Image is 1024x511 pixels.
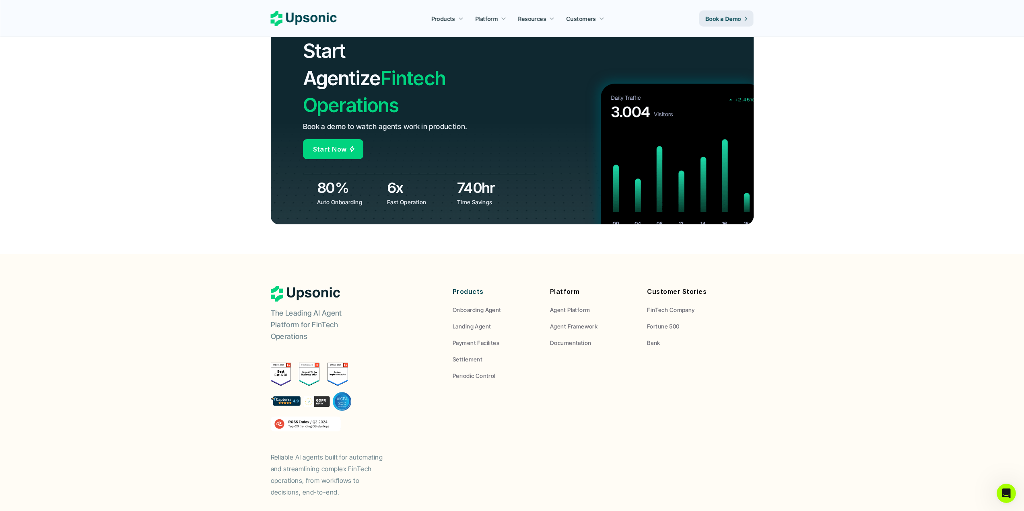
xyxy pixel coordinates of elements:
[647,306,694,314] p: FinTech Company
[453,355,482,363] p: Settlement
[271,308,371,342] p: The Leading AI Agent Platform for FinTech Operations
[647,286,732,298] p: Customer Stories
[550,339,591,347] p: Documentation
[387,178,453,198] h3: 6x
[475,14,498,23] p: Platform
[457,178,523,198] h3: 740hr
[313,144,347,155] p: Start Now
[457,198,521,206] p: Time Savings
[453,355,538,363] a: Settlement
[453,322,491,330] p: Landing Agent
[550,322,598,330] p: Agent Framework
[387,198,451,206] p: Fast Operation
[550,339,635,347] a: Documentation
[271,451,391,498] p: Reliable AI agents built for automating and streamlining complex FinTech operations, from workflo...
[550,286,635,298] p: Platform
[699,10,754,27] a: Book a Demo
[303,121,468,133] p: Book a demo to watch agents work in production.
[303,37,490,119] h2: Fintech Operations
[453,371,496,380] p: Periodic Control
[453,322,538,330] a: Landing Agent
[426,11,468,26] a: Products
[453,339,538,347] a: Payment Facilites
[317,178,383,198] h3: 80%
[647,322,680,330] p: Fortune 500
[550,306,590,314] p: Agent Platform
[453,306,501,314] p: Onboarding Agent
[997,484,1016,503] iframe: Intercom live chat
[706,14,742,23] p: Book a Demo
[317,198,381,206] p: Auto Onboarding
[453,286,538,298] p: Products
[453,371,538,380] a: Periodic Control
[453,306,538,314] a: Onboarding Agent
[453,339,499,347] p: Payment Facilites
[303,39,381,90] span: Start Agentize
[431,14,455,23] p: Products
[518,14,546,23] p: Resources
[567,14,596,23] p: Customers
[647,339,660,347] p: Bank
